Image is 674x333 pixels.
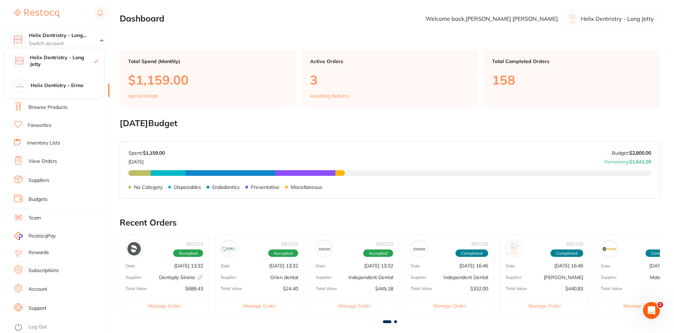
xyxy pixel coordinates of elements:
[348,275,393,280] p: Independent Dental
[120,14,164,24] h2: Dashboard
[364,263,393,269] p: [DATE] 13:32
[29,158,57,165] a: View Orders
[426,16,558,22] p: Welcome back, [PERSON_NAME] [PERSON_NAME]
[120,50,296,107] a: Total Spend (Monthly)$1,159.00spend inSept
[316,275,332,280] p: Supplier
[27,140,60,147] a: Inventory Lists
[29,323,47,331] a: Log Out
[126,264,135,269] p: Date
[11,32,25,47] img: Helix Dentristry - Long Jetty
[221,264,230,269] p: Date
[550,249,583,257] span: Completed
[29,233,56,240] span: RestocqPay
[29,32,100,39] h4: Helix Dentristry - Long Jetty
[185,286,203,291] p: $689.43
[128,58,288,64] p: Total Spend (Monthly)
[186,241,203,247] p: # 93254
[13,79,27,93] img: Helix Dentistry - Erina
[554,263,583,269] p: [DATE] 16:46
[310,93,349,99] p: Awaiting delivery
[212,184,240,190] p: Endodontics
[174,263,203,269] p: [DATE] 13:32
[126,275,141,280] p: Supplier
[29,267,59,274] a: Subscriptions
[29,305,46,312] a: Support
[601,286,622,291] p: Total Value
[508,242,521,255] img: Henry Schein Halas
[412,242,426,255] img: Independent Dental
[302,50,478,107] a: Active Orders3Awaiting delivery
[29,286,47,293] a: Account
[143,150,165,156] strong: $1,159.00
[506,275,522,280] p: Supplier
[470,286,488,291] p: $332.00
[376,241,393,247] p: # 93252
[159,275,203,280] p: Dentsply Sirona
[128,73,288,87] p: $1,159.00
[31,82,104,89] h4: Helix Dentistry - Erina
[134,184,163,190] p: No Category
[601,275,617,280] p: Supplier
[14,232,56,240] a: RestocqPay
[310,297,399,314] button: Manage Order
[120,218,660,228] h2: Recent Orders
[29,40,100,47] p: Switch account
[375,286,393,291] p: $445.18
[29,215,41,222] a: Team
[126,286,147,291] p: Total Value
[492,73,651,87] p: 158
[222,242,236,255] img: Orien dental
[612,150,651,156] p: Budget:
[14,5,59,21] a: Restocq Logo
[221,275,237,280] p: Supplier
[310,58,470,64] p: Active Orders
[500,297,589,314] button: Manage Order
[411,286,432,291] p: Total Value
[128,156,165,165] p: [DATE]
[316,286,337,291] p: Total Value
[120,297,209,314] button: Manage Order
[566,241,583,247] p: # 90229
[14,322,107,333] button: Log Out
[128,93,158,99] p: spend in Sept
[251,184,279,190] p: Preventative
[316,264,325,269] p: Date
[127,242,141,255] img: Dentsply Sirona
[603,242,616,255] img: Matrixdental
[291,184,322,190] p: Miscellaneous
[29,249,49,256] a: Rewards
[565,286,583,291] p: $440.83
[629,150,651,156] strong: $2,800.00
[506,286,527,291] p: Total Value
[221,286,242,291] p: Total Value
[411,275,427,280] p: Supplier
[459,263,488,269] p: [DATE] 16:46
[29,177,49,184] a: Suppliers
[268,249,298,257] span: Accepted
[581,16,654,22] p: Helix Dentristry - Long Jetty
[29,196,48,203] a: Budgets
[601,264,610,269] p: Date
[411,264,420,269] p: Date
[484,50,660,107] a: Total Completed Orders158
[544,275,583,280] p: [PERSON_NAME]
[29,104,68,111] a: Browse Products
[269,263,298,269] p: [DATE] 13:32
[28,122,51,129] a: Favourites
[643,302,660,319] iframe: Intercom live chat
[492,58,651,64] p: Total Completed Orders
[13,54,26,67] img: Helix Dentristry - Long Jetty
[657,302,663,308] span: 2
[443,275,488,280] p: Independent Dental
[14,9,59,18] img: Restocq Logo
[629,159,651,165] strong: $1,641.00
[604,156,651,165] p: Remaining:
[471,241,488,247] p: # 90230
[405,297,494,314] button: Manage Order
[270,275,298,280] p: Orien dental
[310,73,470,87] p: 3
[120,118,660,128] h2: [DATE] Budget
[174,184,201,190] p: Disposables
[30,54,94,68] h4: Helix Dentristry - Long Jetty
[455,249,488,257] span: Completed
